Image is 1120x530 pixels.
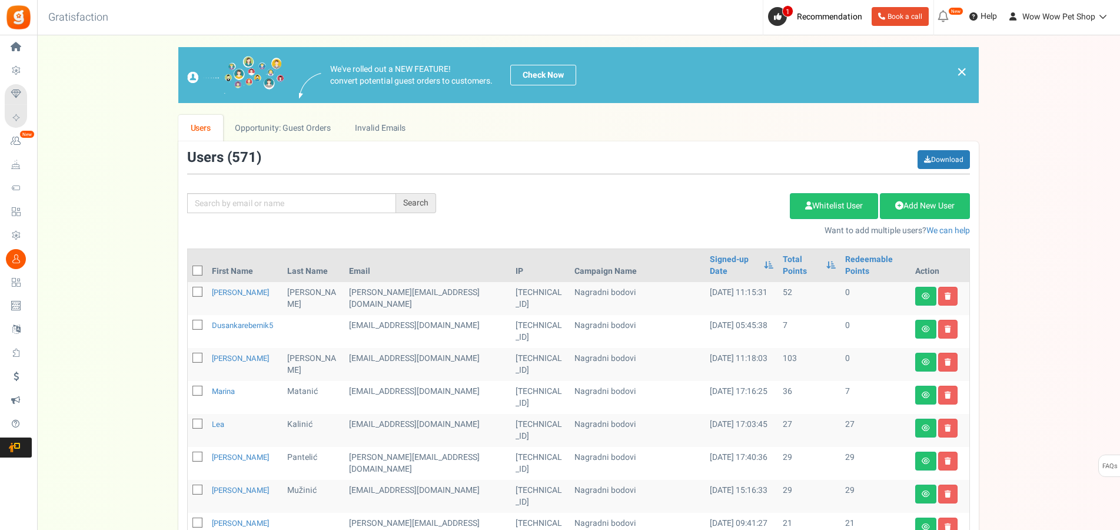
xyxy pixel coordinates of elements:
[840,381,910,414] td: 7
[344,348,511,381] td: customer
[283,282,344,315] td: [PERSON_NAME]
[922,293,930,300] i: View details
[212,287,269,298] a: [PERSON_NAME]
[212,386,235,397] a: Marina
[343,115,418,141] a: Invalid Emails
[511,315,570,348] td: [TECHNICAL_ID]
[910,249,969,282] th: Action
[922,392,930,399] i: View details
[212,419,224,430] a: Lea
[344,282,511,315] td: [PERSON_NAME][EMAIL_ADDRESS][DOMAIN_NAME]
[778,348,840,381] td: 103
[187,56,284,94] img: images
[212,452,269,463] a: [PERSON_NAME]
[212,353,269,364] a: [PERSON_NAME]
[945,491,951,498] i: Delete user
[35,6,121,29] h3: Gratisfaction
[511,381,570,414] td: [TECHNICAL_ID]
[965,7,1002,26] a: Help
[511,414,570,447] td: [TECHNICAL_ID]
[344,447,511,480] td: customer
[945,425,951,432] i: Delete user
[945,359,951,366] i: Delete user
[778,480,840,513] td: 29
[797,11,862,23] span: Recommendation
[330,64,493,87] p: We've rolled out a NEW FEATURE! convert potential guest orders to customers.
[978,11,997,22] span: Help
[5,131,32,151] a: New
[705,315,778,348] td: [DATE] 05:45:38
[283,480,344,513] td: Mužinić
[344,249,511,282] th: Email
[840,315,910,348] td: 0
[570,249,705,282] th: Campaign Name
[922,326,930,333] i: View details
[212,485,269,496] a: [PERSON_NAME]
[207,249,283,282] th: First Name
[945,326,951,333] i: Delete user
[511,282,570,315] td: [TECHNICAL_ID]
[511,447,570,480] td: [TECHNICAL_ID]
[778,315,840,348] td: 7
[922,425,930,432] i: View details
[778,381,840,414] td: 36
[570,480,705,513] td: Nagradni bodovi
[283,249,344,282] th: Last Name
[570,348,705,381] td: Nagradni bodovi
[872,7,929,26] a: Book a call
[283,447,344,480] td: Pantelić
[570,381,705,414] td: Nagradni bodovi
[19,130,35,138] em: New
[840,348,910,381] td: 0
[511,249,570,282] th: IP
[926,224,970,237] a: We can help
[187,193,396,213] input: Search by email or name
[783,254,820,277] a: Total Points
[945,458,951,465] i: Delete user
[344,414,511,447] td: [EMAIL_ADDRESS][DOMAIN_NAME]
[1022,11,1095,23] span: Wow Wow Pet Shop
[187,150,261,165] h3: Users ( )
[344,381,511,414] td: customer
[570,282,705,315] td: Nagradni bodovi
[570,414,705,447] td: Nagradni bodovi
[212,320,273,331] a: dusankarebernik5
[511,480,570,513] td: [TECHNICAL_ID]
[705,282,778,315] td: [DATE] 11:15:31
[705,480,778,513] td: [DATE] 15:16:33
[283,414,344,447] td: Kalinić
[344,480,511,513] td: [EMAIL_ADDRESS][DOMAIN_NAME]
[922,458,930,465] i: View details
[344,315,511,348] td: customer
[845,254,906,277] a: Redeemable Points
[705,381,778,414] td: [DATE] 17:16:25
[705,348,778,381] td: [DATE] 11:18:03
[918,150,970,169] a: Download
[5,4,32,31] img: Gratisfaction
[956,65,967,79] a: ×
[705,414,778,447] td: [DATE] 17:03:45
[705,447,778,480] td: [DATE] 17:40:36
[768,7,867,26] a: 1 Recommendation
[922,491,930,498] i: View details
[922,359,930,366] i: View details
[212,518,269,529] a: [PERSON_NAME]
[790,193,878,219] a: Whitelist User
[880,193,970,219] a: Add New User
[782,5,793,17] span: 1
[945,293,951,300] i: Delete user
[570,447,705,480] td: Nagradni bodovi
[778,447,840,480] td: 29
[396,193,436,213] div: Search
[283,348,344,381] td: [PERSON_NAME]
[840,447,910,480] td: 29
[232,147,257,168] span: 571
[299,73,321,98] img: images
[510,65,576,85] a: Check Now
[283,381,344,414] td: Matanić
[840,480,910,513] td: 29
[948,7,963,15] em: New
[511,348,570,381] td: [TECHNICAL_ID]
[454,225,970,237] p: Want to add multiple users?
[840,414,910,447] td: 27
